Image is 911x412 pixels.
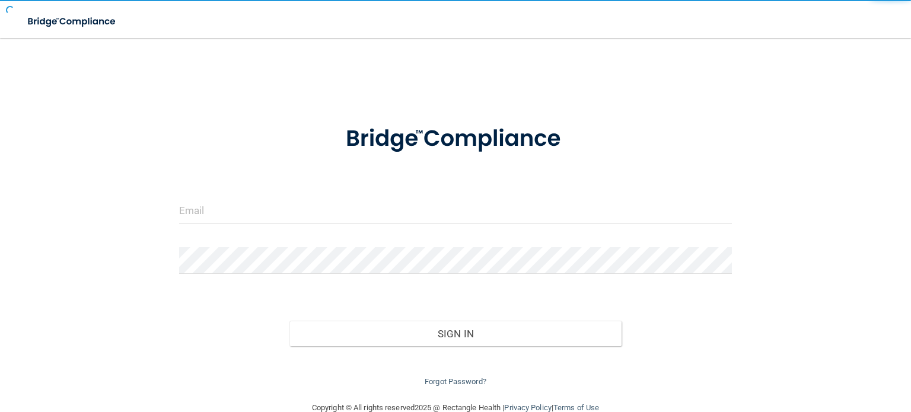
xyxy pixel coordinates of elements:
[425,377,486,386] a: Forgot Password?
[18,9,127,34] img: bridge_compliance_login_screen.278c3ca4.svg
[553,403,599,412] a: Terms of Use
[322,109,590,169] img: bridge_compliance_login_screen.278c3ca4.svg
[504,403,551,412] a: Privacy Policy
[289,321,621,347] button: Sign In
[179,197,732,224] input: Email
